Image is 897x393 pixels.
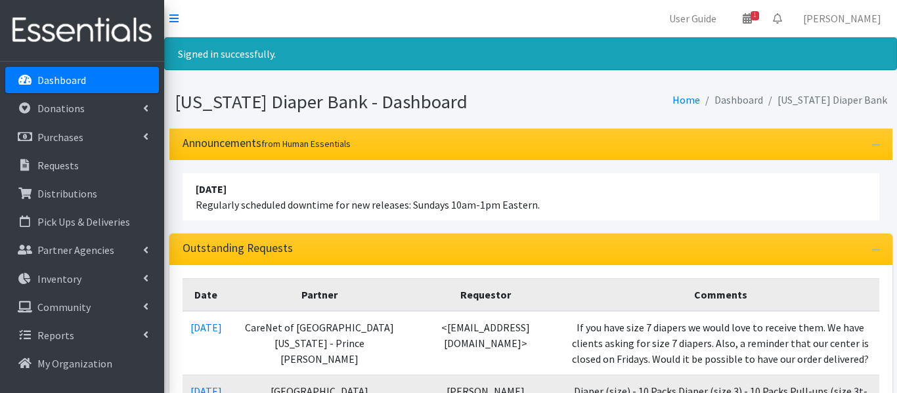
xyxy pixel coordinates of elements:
a: Partner Agencies [5,237,159,263]
th: Partner [230,278,409,311]
a: Distributions [5,180,159,207]
h1: [US_STATE] Diaper Bank - Dashboard [175,91,526,114]
div: Signed in successfully. [164,37,897,70]
li: Regularly scheduled downtime for new releases: Sundays 10am-1pm Eastern. [183,173,879,220]
th: Comments [562,278,879,311]
td: CareNet of [GEOGRAPHIC_DATA][US_STATE] - Prince [PERSON_NAME] [230,311,409,375]
a: Purchases [5,124,159,150]
p: Purchases [37,131,83,144]
a: 1 [732,5,762,31]
li: Dashboard [700,91,763,110]
p: My Organization [37,357,112,370]
a: Reports [5,322,159,348]
a: User Guide [659,5,727,31]
a: Inventory [5,266,159,292]
h3: Outstanding Requests [183,241,293,255]
p: Pick Ups & Deliveries [37,215,130,228]
th: Date [183,278,230,311]
a: Donations [5,95,159,121]
a: Pick Ups & Deliveries [5,209,159,235]
strong: [DATE] [196,182,227,196]
p: Distributions [37,187,97,200]
p: Donations [37,102,85,115]
li: [US_STATE] Diaper Bank [763,91,887,110]
td: <[EMAIL_ADDRESS][DOMAIN_NAME]> [409,311,562,375]
a: Dashboard [5,67,159,93]
a: [PERSON_NAME] [793,5,892,31]
td: If you have size 7 diapers we would love to receive them. We have clients asking for size 7 diape... [562,311,879,375]
a: Requests [5,152,159,178]
a: My Organization [5,350,159,377]
img: HumanEssentials [5,9,159,52]
p: Partner Agencies [37,243,114,257]
p: Requests [37,159,79,172]
h3: Announcements [183,136,351,150]
span: 1 [751,11,759,20]
a: Home [672,93,700,106]
small: from Human Essentials [261,138,351,150]
p: Reports [37,329,74,342]
p: Dashboard [37,73,86,87]
a: Community [5,294,159,320]
p: Inventory [37,272,81,285]
p: Community [37,300,91,314]
a: [DATE] [190,321,222,334]
th: Requestor [409,278,562,311]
